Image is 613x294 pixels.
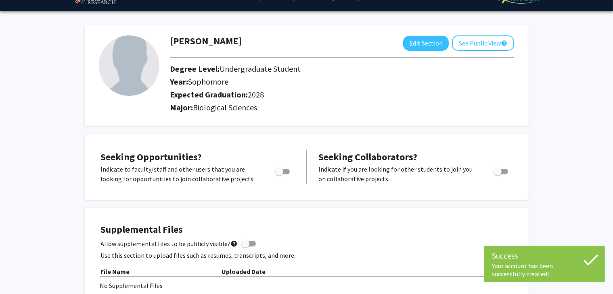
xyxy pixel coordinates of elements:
[170,77,477,87] h2: Year:
[193,102,257,112] span: Biological Sciences
[170,64,477,74] h2: Degree Level:
[231,239,238,248] mat-icon: help
[501,38,507,48] mat-icon: help
[490,164,513,176] div: Toggle
[101,151,202,163] span: Seeking Opportunities?
[188,77,228,87] span: Sophomore
[248,89,264,99] span: 2028
[319,151,418,163] span: Seeking Collaborators?
[319,164,478,184] p: Indicate if you are looking for other students to join you on collaborative projects.
[403,36,449,51] button: Edit Section
[272,164,294,176] div: Toggle
[101,267,130,275] b: File Name
[492,262,597,278] div: Your account has been successfully created!
[452,35,514,51] button: See Public View
[170,35,242,47] h1: [PERSON_NAME]
[492,250,597,262] div: Success
[220,64,301,74] span: Undergraduate Student
[170,90,477,99] h2: Expected Graduation:
[101,239,238,248] span: Allow supplemental files to be publicly visible?
[101,224,513,236] h4: Supplemental Files
[101,164,260,184] p: Indicate to faculty/staff and other users that you are looking for opportunities to join collabor...
[99,35,159,96] img: Profile Picture
[170,103,514,112] h2: Major:
[222,267,266,275] b: Uploaded Date
[101,251,513,260] p: Use this section to upload files such as resumes, transcripts, and more.
[100,281,513,290] div: No Supplemental Files
[6,258,34,288] iframe: Chat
